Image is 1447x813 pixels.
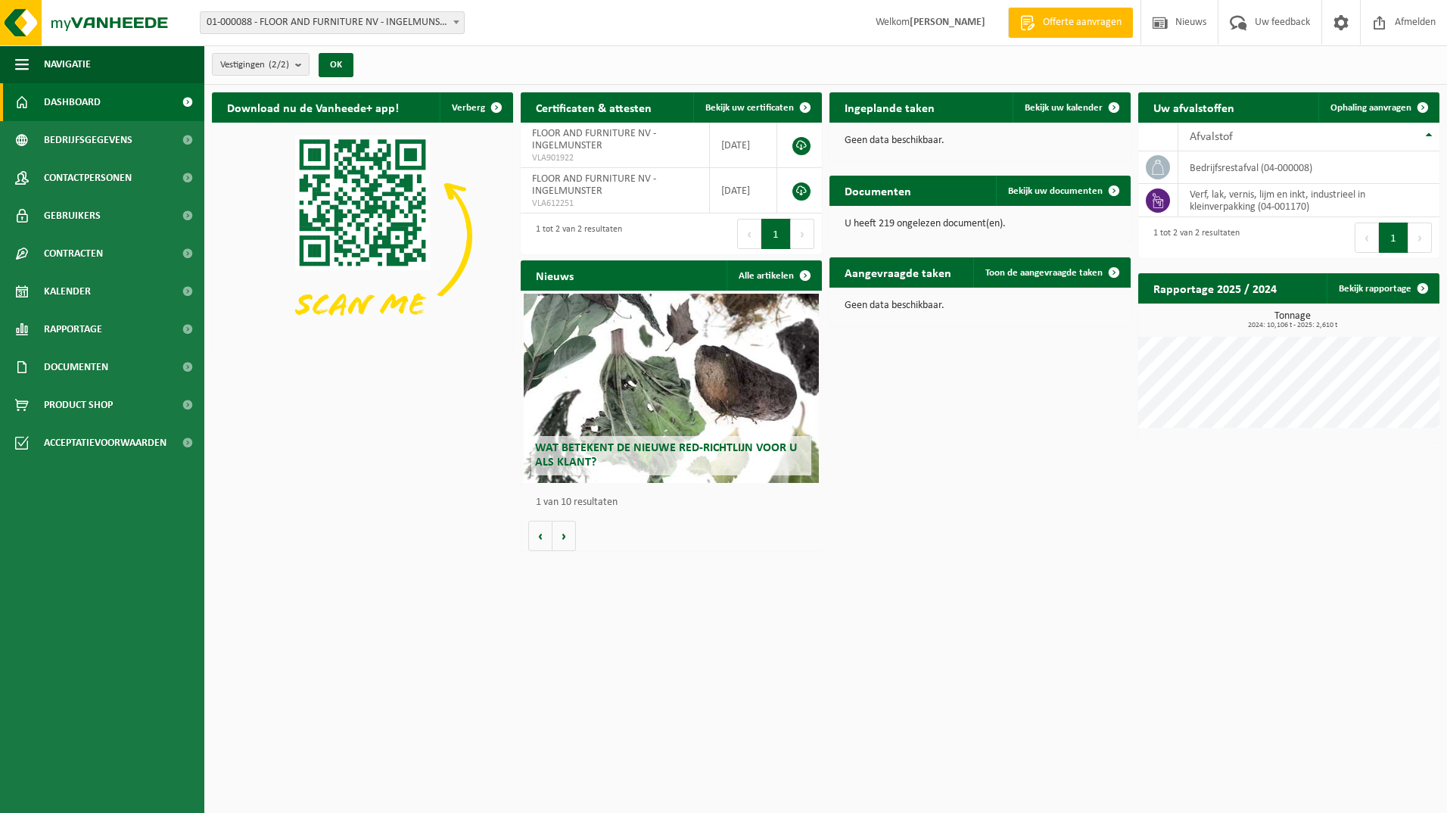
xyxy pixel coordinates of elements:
[791,219,814,249] button: Next
[44,235,103,273] span: Contracten
[710,123,777,168] td: [DATE]
[973,257,1129,288] a: Toon de aangevraagde taken
[532,173,656,197] span: FLOOR AND FURNITURE NV - INGELMUNSTER
[1178,184,1439,217] td: verf, lak, vernis, lijm en inkt, industrieel in kleinverpakking (04-001170)
[319,53,353,77] button: OK
[829,257,966,287] h2: Aangevraagde taken
[1013,92,1129,123] a: Bekijk uw kalender
[1138,273,1292,303] h2: Rapportage 2025 / 2024
[269,60,289,70] count: (2/2)
[212,92,414,122] h2: Download nu de Vanheede+ app!
[532,152,698,164] span: VLA901922
[528,217,622,251] div: 1 tot 2 van 2 resultaten
[440,92,512,123] button: Verberg
[552,521,576,551] button: Volgende
[727,260,820,291] a: Alle artikelen
[1008,186,1103,196] span: Bekijk uw documenten
[829,176,926,205] h2: Documenten
[44,121,132,159] span: Bedrijfsgegevens
[521,260,589,290] h2: Nieuws
[1178,151,1439,184] td: bedrijfsrestafval (04-000008)
[910,17,985,28] strong: [PERSON_NAME]
[44,310,102,348] span: Rapportage
[1146,221,1240,254] div: 1 tot 2 van 2 resultaten
[1146,322,1439,329] span: 2024: 10,106 t - 2025: 2,610 t
[212,53,310,76] button: Vestigingen(2/2)
[1327,273,1438,304] a: Bekijk rapportage
[521,92,667,122] h2: Certificaten & attesten
[44,348,108,386] span: Documenten
[1025,103,1103,113] span: Bekijk uw kalender
[44,424,166,462] span: Acceptatievoorwaarden
[44,197,101,235] span: Gebruikers
[44,83,101,121] span: Dashboard
[535,442,797,469] span: Wat betekent de nieuwe RED-richtlijn voor u als klant?
[1355,223,1379,253] button: Previous
[212,123,513,349] img: Download de VHEPlus App
[44,45,91,83] span: Navigatie
[452,103,485,113] span: Verberg
[524,294,819,483] a: Wat betekent de nieuwe RED-richtlijn voor u als klant?
[693,92,820,123] a: Bekijk uw certificaten
[761,219,791,249] button: 1
[845,301,1116,311] p: Geen data beschikbaar.
[737,219,761,249] button: Previous
[44,273,91,310] span: Kalender
[1039,15,1125,30] span: Offerte aanvragen
[220,54,289,76] span: Vestigingen
[1318,92,1438,123] a: Ophaling aanvragen
[985,268,1103,278] span: Toon de aangevraagde taken
[44,159,132,197] span: Contactpersonen
[201,12,464,33] span: 01-000088 - FLOOR AND FURNITURE NV - INGELMUNSTER
[1330,103,1411,113] span: Ophaling aanvragen
[705,103,794,113] span: Bekijk uw certificaten
[710,168,777,213] td: [DATE]
[1008,8,1133,38] a: Offerte aanvragen
[845,219,1116,229] p: U heeft 219 ongelezen document(en).
[200,11,465,34] span: 01-000088 - FLOOR AND FURNITURE NV - INGELMUNSTER
[532,128,656,151] span: FLOOR AND FURNITURE NV - INGELMUNSTER
[536,497,814,508] p: 1 van 10 resultaten
[1146,311,1439,329] h3: Tonnage
[1408,223,1432,253] button: Next
[1138,92,1249,122] h2: Uw afvalstoffen
[44,386,113,424] span: Product Shop
[845,135,1116,146] p: Geen data beschikbaar.
[996,176,1129,206] a: Bekijk uw documenten
[532,198,698,210] span: VLA612251
[528,521,552,551] button: Vorige
[1190,131,1233,143] span: Afvalstof
[1379,223,1408,253] button: 1
[829,92,950,122] h2: Ingeplande taken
